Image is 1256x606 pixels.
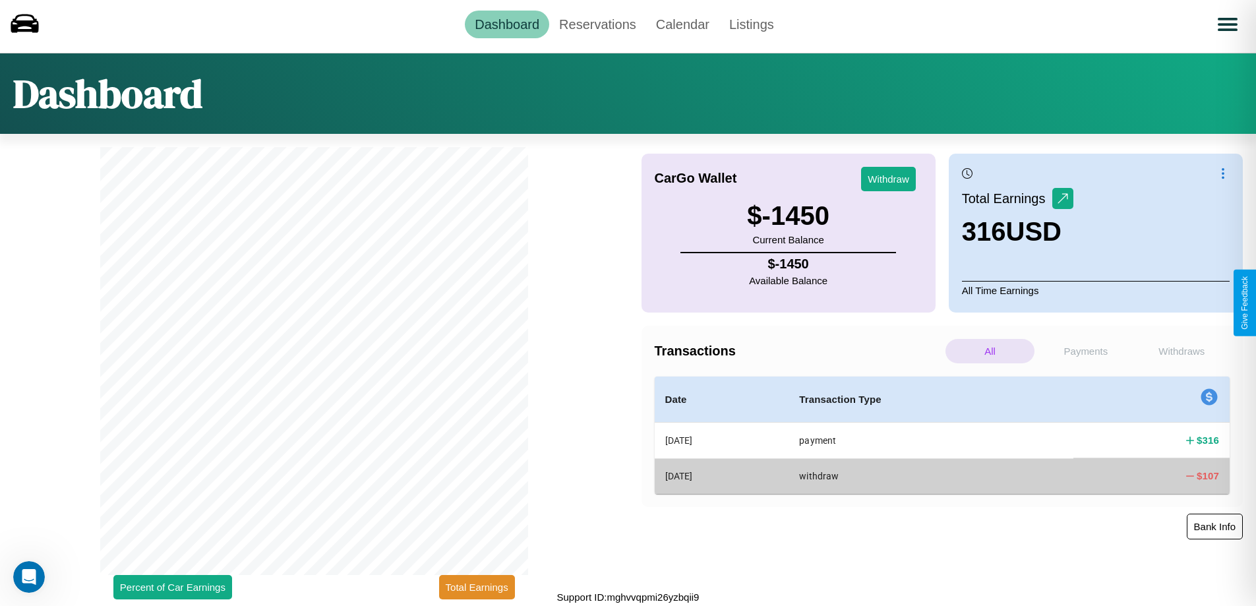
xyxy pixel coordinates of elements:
p: All [945,339,1034,363]
button: Withdraw [861,167,916,191]
h4: Date [665,392,779,408]
th: [DATE] [655,458,789,493]
p: All Time Earnings [962,281,1230,299]
h1: Dashboard [13,67,202,121]
h4: Transaction Type [799,392,1063,408]
h4: $ 107 [1197,469,1219,483]
a: Reservations [549,11,646,38]
p: Payments [1041,339,1130,363]
p: Current Balance [747,231,829,249]
th: withdraw [789,458,1073,493]
a: Calendar [646,11,719,38]
h4: Transactions [655,344,942,359]
button: Open menu [1209,6,1246,43]
th: [DATE] [655,423,789,459]
div: Give Feedback [1240,276,1249,330]
p: Withdraws [1137,339,1226,363]
a: Listings [719,11,784,38]
button: Bank Info [1187,514,1243,539]
h4: CarGo Wallet [655,171,737,186]
h3: $ -1450 [747,201,829,231]
p: Total Earnings [962,187,1052,210]
a: Dashboard [465,11,549,38]
iframe: Intercom live chat [13,561,45,593]
h4: $ -1450 [749,257,827,272]
h4: $ 316 [1197,433,1219,447]
p: Support ID: mghvvqpmi26yzbqii9 [557,588,700,606]
table: simple table [655,377,1230,494]
button: Percent of Car Earnings [113,575,232,599]
th: payment [789,423,1073,459]
h3: 316 USD [962,217,1073,247]
p: Available Balance [749,272,827,289]
button: Total Earnings [439,575,515,599]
